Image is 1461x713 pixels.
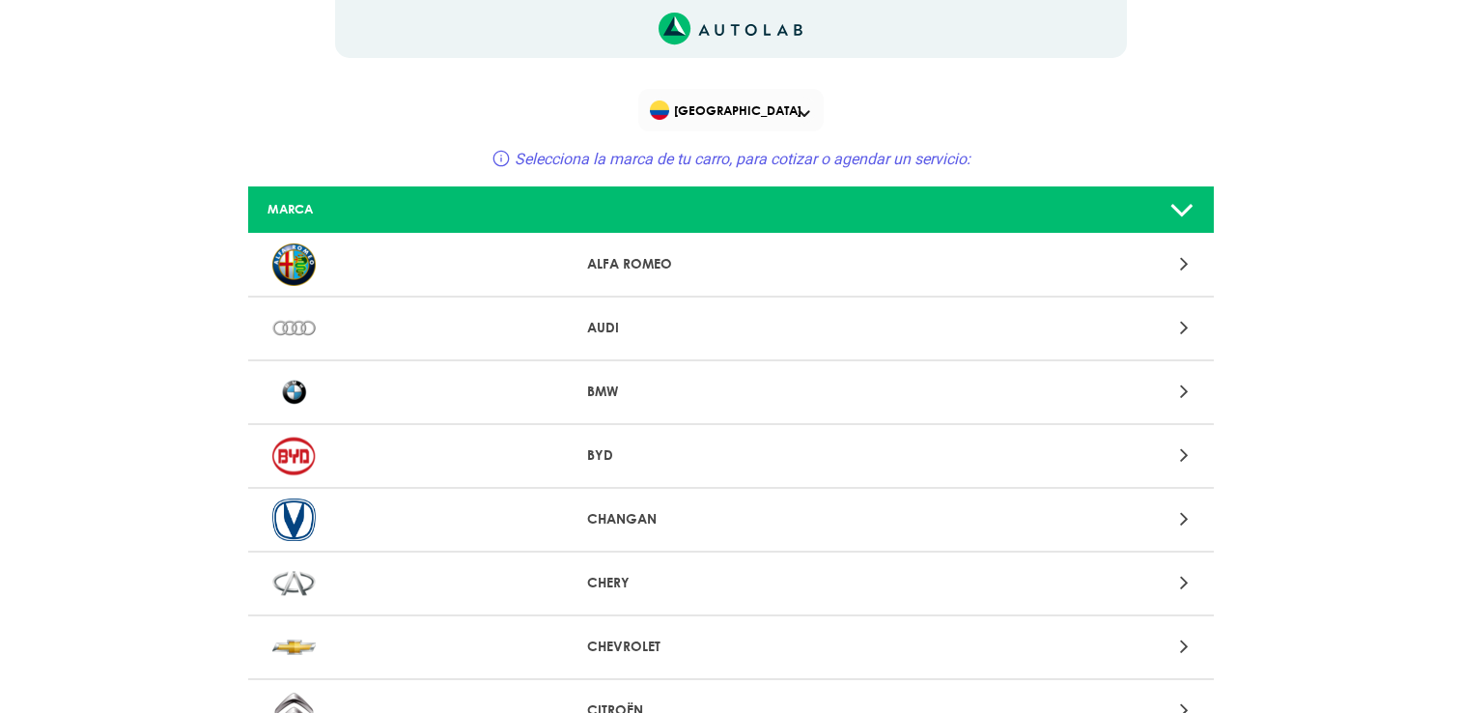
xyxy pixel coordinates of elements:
img: BYD [272,435,316,477]
img: CHERY [272,562,316,605]
span: Selecciona la marca de tu carro, para cotizar o agendar un servicio: [515,150,970,168]
a: MARCA [248,186,1214,234]
img: CHEVROLET [272,626,316,669]
p: CHEVROLET [587,637,874,657]
p: ALFA ROMEO [587,254,874,274]
img: CHANGAN [272,499,316,541]
p: BYD [587,445,874,466]
img: ALFA ROMEO [272,243,316,286]
p: BMW [587,382,874,402]
img: AUDI [272,307,316,350]
div: MARCA [253,200,572,218]
img: Flag of COLOMBIA [650,100,669,120]
span: [GEOGRAPHIC_DATA] [650,97,815,124]
div: Flag of COLOMBIA[GEOGRAPHIC_DATA] [638,89,824,131]
a: Link al sitio de autolab [659,18,802,37]
img: BMW [272,371,316,414]
p: CHERY [587,573,874,593]
p: AUDI [587,318,874,338]
p: CHANGAN [587,509,874,529]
